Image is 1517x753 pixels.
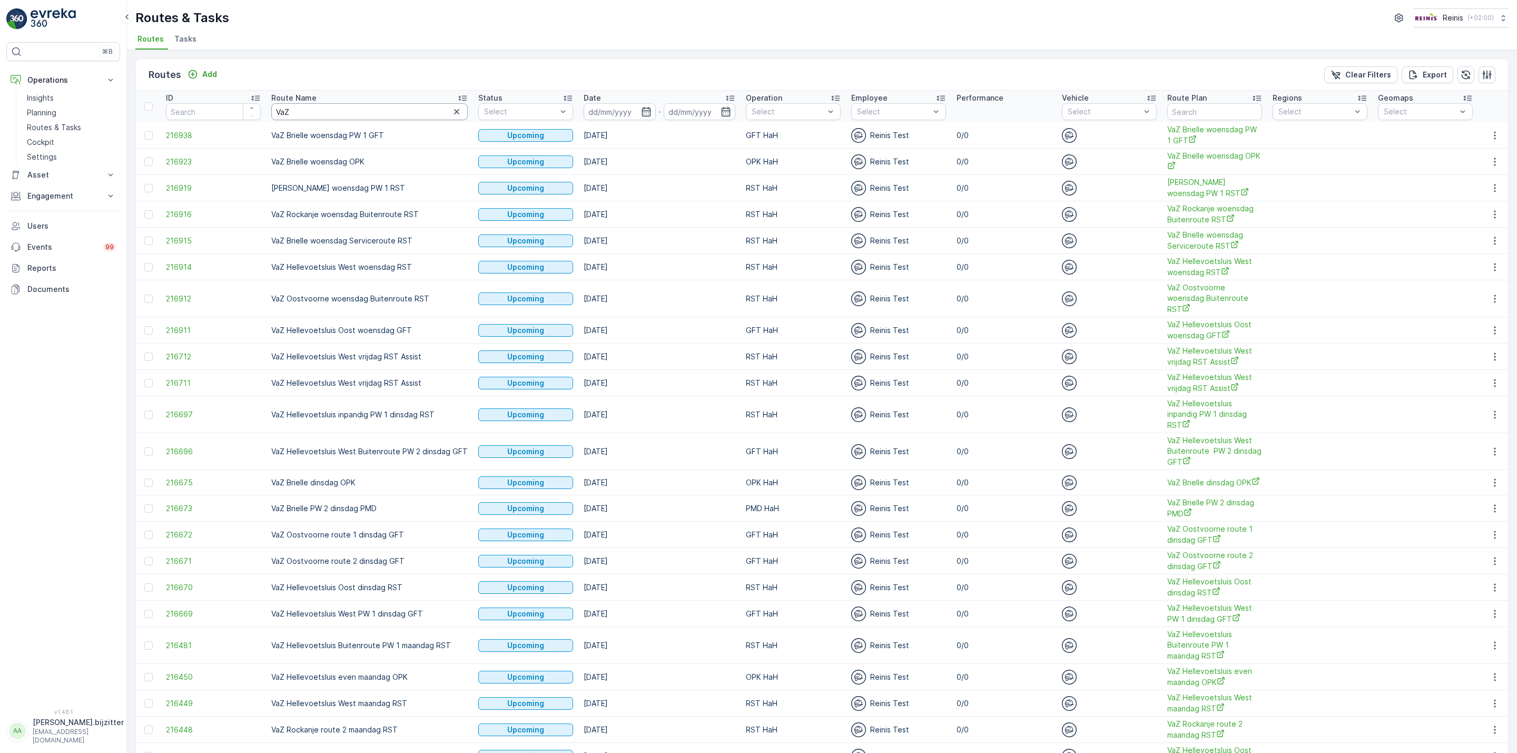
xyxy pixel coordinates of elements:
[1167,719,1262,740] a: VaZ Rockanje route 2 maandag RST
[1167,372,1262,394] a: VaZ Hellevoetsluis West vrijdag RST Assist
[166,157,261,167] a: 216923
[1062,291,1077,306] img: svg%3e
[27,75,99,85] p: Operations
[1423,70,1447,80] p: Export
[951,601,1057,627] td: 0/0
[1167,666,1262,688] a: VaZ Hellevoetsluis even maandag OPK
[851,670,866,684] img: svg%3e
[166,130,261,141] a: 216938
[27,242,97,252] p: Events
[507,446,544,457] p: Upcoming
[1167,524,1262,545] a: VaZ Oostvoorne route 1 dinsdag GFT
[166,325,261,336] a: 216911
[741,690,846,717] td: RST HaH
[144,641,153,650] div: Toggle Row Selected
[144,379,153,387] div: Toggle Row Selected
[27,107,56,118] p: Planning
[507,477,544,488] p: Upcoming
[1167,550,1262,572] span: VaZ Oostvoorne route 2 dinsdag GFT
[1167,346,1262,367] a: VaZ Hellevoetsluis West vrijdag RST Assist
[1062,444,1077,459] img: svg%3e
[851,260,866,275] img: svg%3e
[1167,603,1262,624] a: VaZ Hellevoetsluis West PW 1 dinsdag GFT
[266,149,473,175] td: VaZ Brielle woensdag OPK
[166,609,261,619] span: 216669
[578,370,741,396] td: [DATE]
[951,149,1057,175] td: 0/0
[578,175,741,201] td: [DATE]
[31,8,76,30] img: logo_light-DOdMpM7g.png
[144,531,153,539] div: Toggle Row Selected
[266,122,473,149] td: VaZ Brielle woensdag PW 1 GFT
[741,280,846,317] td: RST HaH
[1414,8,1509,27] button: Reinis(+02:00)
[851,638,866,653] img: svg%3e
[27,93,54,103] p: Insights
[1167,435,1262,467] a: VaZ Hellevoetsluis West Buitenroute PW 2 dinsdag GFT
[507,130,544,141] p: Upcoming
[266,574,473,601] td: VaZ Hellevoetsluis Oost dinsdag RST
[507,351,544,362] p: Upcoming
[266,228,473,254] td: VaZ Brielle woensdag Serviceroute RST
[1167,477,1262,488] span: VaZ Brielle dinsdag OPK
[266,175,473,201] td: [PERSON_NAME] woensdag PW 1 RST
[266,495,473,522] td: VaZ Brielle PW 2 dinsdag PMD
[1467,14,1494,22] p: ( +02:00 )
[1167,497,1262,519] span: VaZ Brielle PW 2 dinsdag PMD
[144,610,153,618] div: Toggle Row Selected
[144,158,153,166] div: Toggle Row Selected
[507,236,544,246] p: Upcoming
[578,433,741,470] td: [DATE]
[951,370,1057,396] td: 0/0
[851,501,866,516] img: svg%3e
[578,574,741,601] td: [DATE]
[1167,103,1262,120] input: Search
[6,216,120,237] a: Users
[851,696,866,711] img: svg%3e
[578,601,741,627] td: [DATE]
[578,548,741,574] td: [DATE]
[741,396,846,433] td: RST HaH
[951,574,1057,601] td: 0/0
[1167,692,1262,714] a: VaZ Hellevoetsluis West maandag RST
[578,470,741,495] td: [DATE]
[741,717,846,743] td: RST HaH
[166,183,261,193] span: 216919
[741,548,846,574] td: GFT HaH
[27,221,116,231] p: Users
[1443,13,1463,23] p: Reinis
[507,698,544,709] p: Upcoming
[741,522,846,548] td: GFT HaH
[578,122,741,149] td: [DATE]
[507,640,544,651] p: Upcoming
[1167,151,1262,172] span: VaZ Brielle woensdag OPK
[166,262,261,272] a: 216914
[1062,376,1077,390] img: svg%3e
[6,279,120,300] a: Documents
[578,344,741,370] td: [DATE]
[1167,398,1262,431] a: VaZ Hellevoetsluis inpandig PW 1 dinsdag RST
[741,664,846,690] td: OPK HaH
[166,209,261,220] span: 216916
[1167,629,1262,661] span: VaZ Hellevoetsluis Buitenroute PW 1 maandag RST
[951,280,1057,317] td: 0/0
[166,378,261,388] a: 216711
[23,150,120,164] a: Settings
[741,495,846,522] td: PMD HaH
[271,103,468,120] input: Search
[507,672,544,682] p: Upcoming
[507,409,544,420] p: Upcoming
[1167,203,1262,225] a: VaZ Rockanje woensdag Buitenroute RST
[144,583,153,592] div: Toggle Row Selected
[166,294,261,304] a: 216912
[166,640,261,651] span: 216481
[578,201,741,228] td: [DATE]
[851,607,866,621] img: svg%3e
